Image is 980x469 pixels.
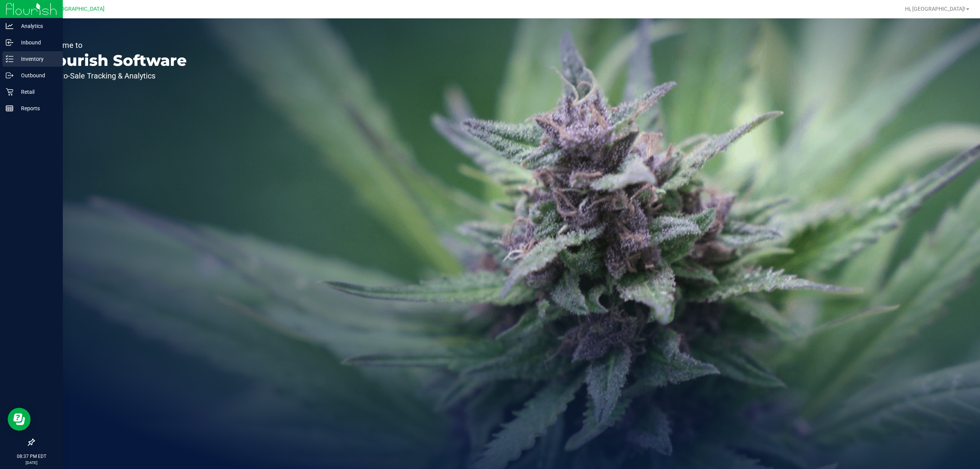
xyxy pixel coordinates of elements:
[6,88,13,96] inline-svg: Retail
[3,460,59,466] p: [DATE]
[8,408,31,431] iframe: Resource center
[52,6,105,12] span: [GEOGRAPHIC_DATA]
[13,38,59,47] p: Inbound
[6,72,13,79] inline-svg: Outbound
[3,453,59,460] p: 08:37 PM EDT
[905,6,965,12] span: Hi, [GEOGRAPHIC_DATA]!
[6,39,13,46] inline-svg: Inbound
[6,55,13,63] inline-svg: Inventory
[13,87,59,96] p: Retail
[13,104,59,113] p: Reports
[41,72,187,80] p: Seed-to-Sale Tracking & Analytics
[6,22,13,30] inline-svg: Analytics
[41,53,187,68] p: Flourish Software
[13,54,59,64] p: Inventory
[13,71,59,80] p: Outbound
[6,105,13,112] inline-svg: Reports
[13,21,59,31] p: Analytics
[41,41,187,49] p: Welcome to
